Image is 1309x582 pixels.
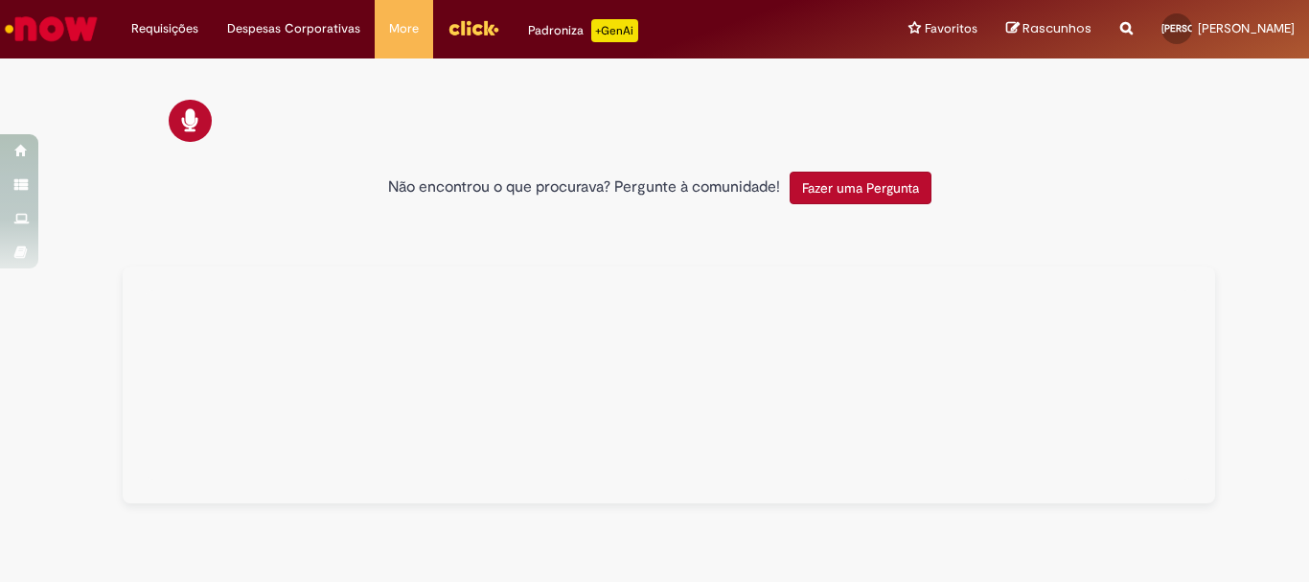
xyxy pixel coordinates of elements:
span: [PERSON_NAME] [1198,20,1295,36]
div: Padroniza [528,19,638,42]
span: More [389,19,419,38]
span: [PERSON_NAME] [1161,22,1236,35]
button: Fazer uma Pergunta [790,172,931,204]
h2: Não encontrou o que procurava? Pergunte à comunidade! [388,179,780,197]
span: Favoritos [925,19,977,38]
span: Despesas Corporativas [227,19,360,38]
img: click_logo_yellow_360x200.png [448,13,499,42]
p: +GenAi [591,19,638,42]
span: Rascunhos [1022,19,1091,37]
img: ServiceNow [2,10,101,48]
span: Requisições [131,19,198,38]
div: Tudo [123,267,1215,503]
a: Rascunhos [1006,20,1091,38]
